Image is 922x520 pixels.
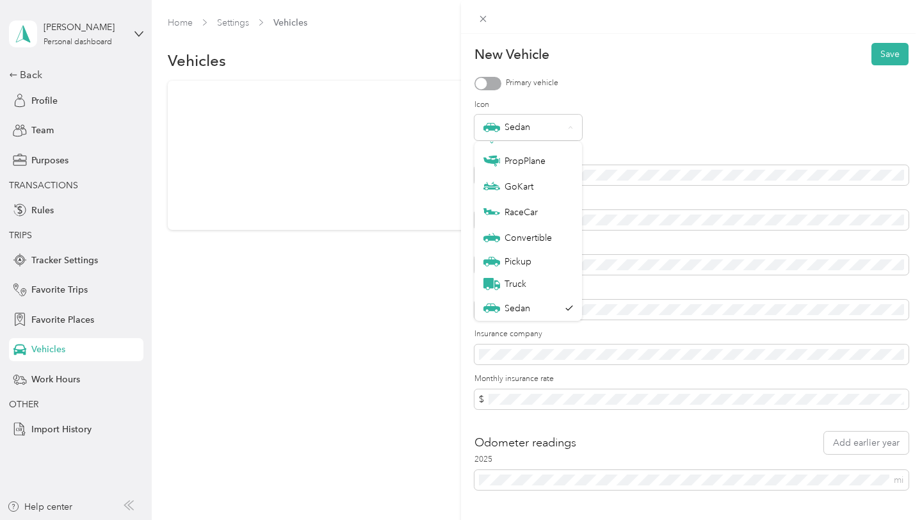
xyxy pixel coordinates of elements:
[483,119,500,136] img: Sedan
[483,178,573,195] div: GoKart
[483,152,573,169] div: PropPlane
[474,284,909,295] label: Nickname
[483,152,500,169] img: PropPlane
[474,434,576,451] h2: Odometer readings
[483,300,560,316] div: Sedan
[483,204,500,220] img: RaceCar
[506,77,558,89] label: Primary vehicle
[483,204,573,220] div: RaceCar
[474,45,549,63] p: New Vehicle
[474,149,909,161] label: Make
[474,194,909,206] label: Model
[483,255,573,268] div: Pickup
[483,277,573,291] div: Truck
[483,119,563,136] div: Sedan
[474,99,909,111] label: Icon
[479,394,484,405] span: $
[483,257,500,266] img: Pickup
[483,178,500,195] img: GoKart
[474,454,909,466] label: 2025
[483,278,500,290] img: Truck
[483,300,500,316] img: Sedan
[474,329,909,340] label: Insurance company
[850,448,922,520] iframe: Everlance-gr Chat Button Frame
[474,239,909,250] label: Year
[474,373,909,385] label: Monthly insurance rate
[871,43,909,65] button: Save
[824,432,909,454] button: Add earlier year
[483,229,573,246] div: Convertible
[483,229,500,246] img: Convertible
